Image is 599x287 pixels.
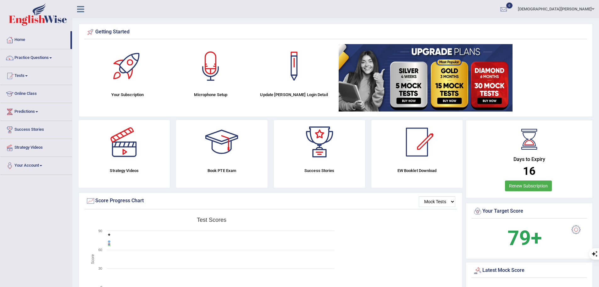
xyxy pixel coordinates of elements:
[86,196,455,206] div: Score Progress Chart
[506,3,513,9] span: 0
[473,207,585,216] div: Your Target Score
[256,91,333,98] h4: Update [PERSON_NAME] Login Detail
[172,91,249,98] h4: Microphone Setup
[473,266,585,275] div: Latest Mock Score
[473,157,585,162] h4: Days to Expiry
[0,31,70,47] a: Home
[505,181,552,191] a: Renew Subscription
[507,226,542,250] b: 79+
[0,121,72,137] a: Success Stories
[197,217,226,223] tspan: Test scores
[86,27,585,37] div: Getting Started
[0,103,72,119] a: Predictions
[371,167,463,174] h4: EW Booklet Download
[0,157,72,173] a: Your Account
[176,167,267,174] h4: Book PTE Exam
[79,167,170,174] h4: Strategy Videos
[0,49,72,65] a: Practice Questions
[98,248,102,252] text: 60
[98,229,102,233] text: 90
[274,167,365,174] h4: Success Stories
[523,165,535,178] b: 16
[339,44,513,112] img: small5.jpg
[0,139,72,155] a: Strategy Videos
[0,67,72,83] a: Tests
[91,254,95,264] tspan: Score
[98,267,102,270] text: 30
[0,85,72,101] a: Online Class
[89,91,166,98] h4: Your Subscription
